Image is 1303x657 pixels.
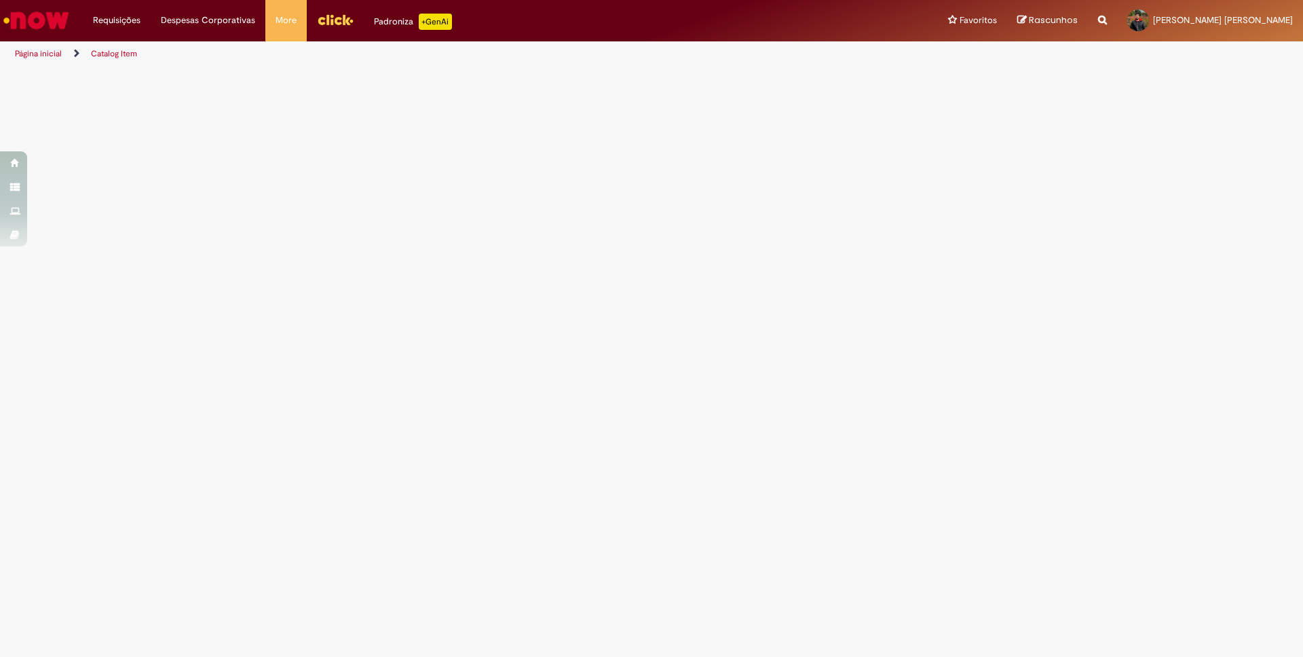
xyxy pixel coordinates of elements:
[1029,14,1078,26] span: Rascunhos
[1,7,71,34] img: ServiceNow
[317,10,354,30] img: click_logo_yellow_360x200.png
[10,41,858,67] ul: Trilhas de página
[276,14,297,27] span: More
[960,14,997,27] span: Favoritos
[374,14,452,30] div: Padroniza
[161,14,255,27] span: Despesas Corporativas
[1153,14,1293,26] span: [PERSON_NAME] [PERSON_NAME]
[93,14,140,27] span: Requisições
[419,14,452,30] p: +GenAi
[15,48,62,59] a: Página inicial
[1017,14,1078,27] a: Rascunhos
[91,48,137,59] a: Catalog Item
